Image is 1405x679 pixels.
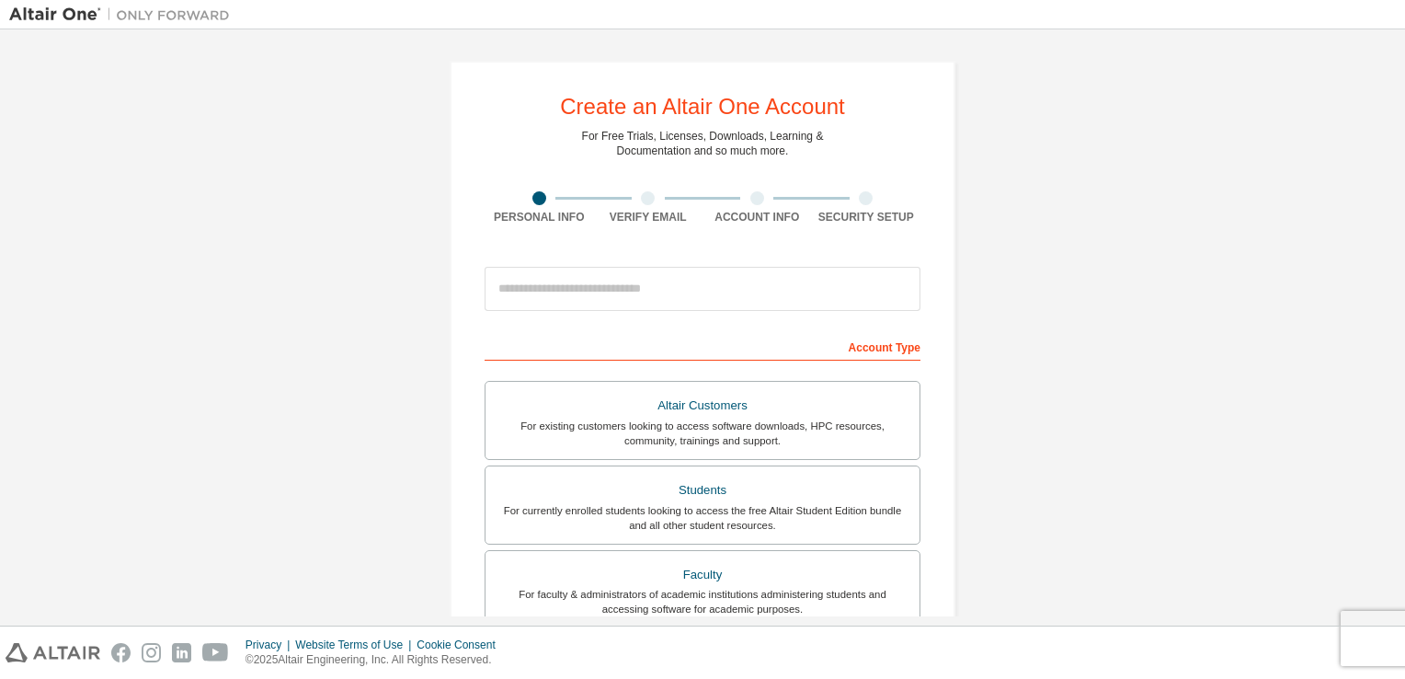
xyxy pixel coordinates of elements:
[485,210,594,224] div: Personal Info
[6,643,100,662] img: altair_logo.svg
[485,331,920,361] div: Account Type
[702,210,812,224] div: Account Info
[417,638,506,652] div: Cookie Consent
[202,643,229,662] img: youtube.svg
[497,562,908,588] div: Faculty
[560,96,845,118] div: Create an Altair One Account
[9,6,239,24] img: Altair One
[295,638,417,652] div: Website Terms of Use
[172,643,191,662] img: linkedin.svg
[582,129,824,158] div: For Free Trials, Licenses, Downloads, Learning & Documentation and so much more.
[497,478,908,503] div: Students
[594,210,703,224] div: Verify Email
[246,638,295,652] div: Privacy
[497,393,908,419] div: Altair Customers
[497,503,908,533] div: For currently enrolled students looking to access the free Altair Student Edition bundle and all ...
[497,419,908,448] div: For existing customers looking to access software downloads, HPC resources, community, trainings ...
[111,643,131,662] img: facebook.svg
[246,652,507,668] p: © 2025 Altair Engineering, Inc. All Rights Reserved.
[812,210,921,224] div: Security Setup
[142,643,161,662] img: instagram.svg
[497,587,908,616] div: For faculty & administrators of academic institutions administering students and accessing softwa...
